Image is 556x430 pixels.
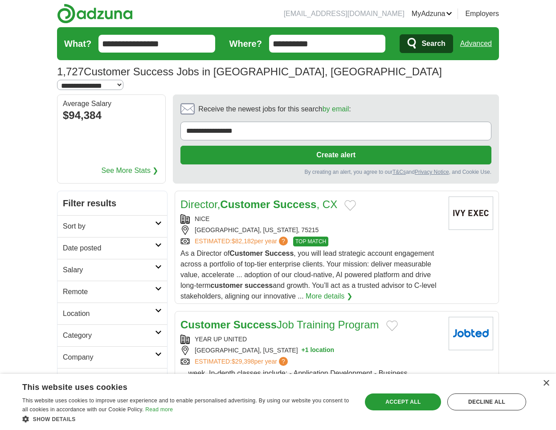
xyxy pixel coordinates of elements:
[63,287,155,297] h2: Remote
[412,8,453,19] a: MyAdzuna
[57,66,442,78] h1: Customer Success Jobs in [GEOGRAPHIC_DATA], [GEOGRAPHIC_DATA]
[365,393,441,410] div: Accept all
[63,107,160,123] div: $94,384
[265,250,294,257] strong: Success
[180,198,337,210] a: Director,Customer Success, CX
[447,393,526,410] div: Decline all
[22,414,352,423] div: Show details
[232,358,254,365] span: $29,398
[211,282,243,289] strong: customer
[57,215,167,237] a: Sort by
[102,165,159,176] a: See More Stats ❯
[180,146,491,164] button: Create alert
[195,357,290,366] a: ESTIMATED:$29,398per year?
[180,250,437,300] span: As a Director of , you will lead strategic account engagement across a portfolio of top-tier ente...
[273,198,316,210] strong: Success
[323,105,349,113] a: by email
[400,34,453,53] button: Search
[460,35,492,53] a: Advanced
[180,319,379,331] a: Customer SuccessJob Training Program
[392,169,406,175] a: T&Cs
[63,221,155,232] h2: Sort by
[57,303,167,324] a: Location
[284,8,405,19] li: [EMAIL_ADDRESS][DOMAIN_NAME]
[63,100,160,107] div: Average Salary
[57,346,167,368] a: Company
[279,357,288,366] span: ?
[57,191,167,215] h2: Filter results
[449,197,493,230] img: Company logo
[63,308,155,319] h2: Location
[63,243,155,254] h2: Date posted
[233,319,277,331] strong: Success
[229,37,262,50] label: Where?
[195,237,290,246] a: ESTIMATED:$82,182per year?
[57,4,133,24] img: Adzuna logo
[180,346,442,355] div: [GEOGRAPHIC_DATA], [US_STATE]
[57,368,167,390] a: Employment type
[22,397,349,413] span: This website uses cookies to improve user experience and to enable personalised advertising. By u...
[33,416,76,422] span: Show details
[180,319,230,331] strong: Customer
[415,169,449,175] a: Privacy Notice
[57,259,167,281] a: Salary
[302,346,305,355] span: +
[386,320,398,331] button: Add to favorite jobs
[57,64,84,80] span: 1,727
[229,250,263,257] strong: Customer
[344,200,356,211] button: Add to favorite jobs
[57,281,167,303] a: Remote
[421,35,445,53] span: Search
[293,237,328,246] span: TOP MATCH
[180,168,491,176] div: By creating an alert, you agree to our and , and Cookie Use.
[63,265,155,275] h2: Salary
[64,37,91,50] label: What?
[63,352,155,363] h2: Company
[302,346,335,355] button: +1 location
[543,380,549,387] div: Close
[220,198,270,210] strong: Customer
[245,282,273,289] strong: success
[198,104,351,115] span: Receive the newest jobs for this search :
[180,335,442,344] div: YEAR UP UNITED
[279,237,288,246] span: ?
[63,330,155,341] h2: Category
[22,379,330,393] div: This website uses cookies
[180,214,442,224] div: NICE
[180,369,412,398] span: ... week. In-depth classes include: - Application Development - Business Operations - Banking & -...
[180,225,442,235] div: [GEOGRAPHIC_DATA], [US_STATE], 75215
[57,324,167,346] a: Category
[232,238,254,245] span: $82,182
[449,317,493,350] img: Company logo
[465,8,499,19] a: Employers
[57,237,167,259] a: Date posted
[145,406,173,413] a: Read more, opens a new window
[306,291,352,302] a: More details ❯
